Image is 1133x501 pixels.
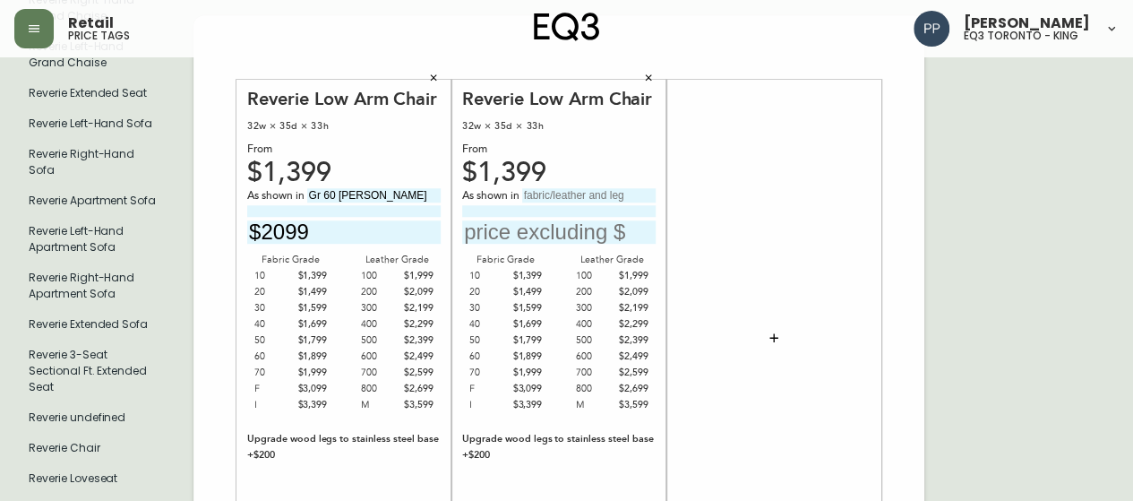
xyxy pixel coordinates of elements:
[68,16,114,30] span: Retail
[361,397,398,413] div: M
[462,220,656,245] input: price excluding $
[964,30,1078,41] h5: eq3 toronto - king
[469,333,506,349] div: 50
[397,333,433,349] div: $2,399
[361,381,398,397] div: 800
[469,300,506,316] div: 30
[576,365,613,381] div: 700
[254,284,291,300] div: 20
[361,268,398,284] div: 100
[397,397,433,413] div: $3,599
[612,349,648,365] div: $2,499
[361,300,398,316] div: 300
[506,381,543,397] div: $3,099
[291,349,328,365] div: $1,899
[576,284,613,300] div: 200
[462,252,549,268] div: Fabric Grade
[254,300,291,316] div: 30
[397,268,433,284] div: $1,999
[506,333,543,349] div: $1,799
[469,397,506,413] div: I
[569,252,656,268] div: Leather Grade
[14,463,172,494] li: Reverie Loveseat
[964,16,1090,30] span: [PERSON_NAME]
[14,78,172,108] li: Large Hang Tag
[361,316,398,333] div: 400
[247,188,307,204] span: As shown in
[612,300,648,316] div: $2,199
[54,131,247,179] textarea: AS SHOWN IN [PERSON_NAME]
[576,381,613,397] div: 800
[914,11,949,47] img: 93ed64739deb6bac3372f15ae91c6632
[361,349,398,365] div: 600
[68,30,130,41] h5: price tags
[291,381,328,397] div: $3,099
[254,365,291,381] div: 70
[291,268,328,284] div: $1,399
[506,349,543,365] div: $1,899
[522,188,656,203] input: fabric/leather and leg
[291,333,328,349] div: $1,799
[612,284,648,300] div: $2,099
[576,316,613,333] div: 400
[462,165,656,181] div: $1,399
[247,88,441,110] div: Reverie Low Arm Chair
[576,349,613,365] div: 600
[397,349,433,365] div: $2,499
[254,333,291,349] div: 50
[534,13,600,41] img: logo
[247,431,441,463] div: Upgrade wood legs to stainless steel base +$200
[506,316,543,333] div: $1,699
[469,316,506,333] div: 40
[254,397,291,413] div: I
[291,365,328,381] div: $1,999
[397,365,433,381] div: $2,599
[576,300,613,316] div: 300
[291,300,328,316] div: $1,599
[612,333,648,349] div: $2,399
[247,118,441,134] div: 32w × 35d × 33h
[361,284,398,300] div: 200
[247,165,441,181] div: $1,399
[469,284,506,300] div: 20
[291,284,328,300] div: $1,499
[14,309,172,340] li: Large Hang Tag
[397,284,433,300] div: $2,099
[291,397,328,413] div: $3,399
[54,73,247,123] textarea: REVERIE LOW ARM CHAIR
[14,108,172,139] li: Large Hang Tag
[612,365,648,381] div: $2,599
[397,300,433,316] div: $2,199
[291,316,328,333] div: $1,699
[397,316,433,333] div: $2,299
[247,220,441,245] input: price excluding $
[506,397,543,413] div: $3,399
[612,397,648,413] div: $3,599
[462,188,522,204] span: As shown in
[14,139,172,186] li: Large Hang Tag
[469,381,506,397] div: F
[506,268,543,284] div: $1,399
[469,365,506,381] div: 70
[354,252,441,268] div: Leather Grade
[462,431,656,463] div: Upgrade wood legs to stainless steel base +$200
[506,284,543,300] div: $1,499
[361,365,398,381] div: 700
[576,268,613,284] div: 100
[612,316,648,333] div: $2,299
[14,402,172,433] li: Large Hang Tag
[612,381,648,397] div: $2,699
[14,340,172,402] li: Large Hang Tag
[247,252,334,268] div: Fabric Grade
[254,268,291,284] div: 10
[254,316,291,333] div: 40
[254,381,291,397] div: F
[469,268,506,284] div: 10
[462,88,656,110] div: Reverie Low Arm Chair
[14,433,172,463] li: Large Hang Tag
[247,142,441,158] div: From
[14,186,172,216] li: Large Hang Tag
[576,397,613,413] div: M
[462,142,656,158] div: From
[397,381,433,397] div: $2,699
